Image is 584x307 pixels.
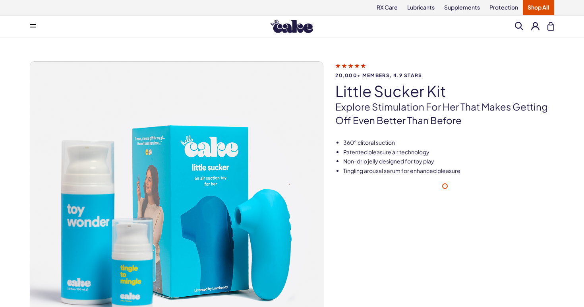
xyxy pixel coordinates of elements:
[335,83,554,99] h1: little sucker kit
[343,157,554,165] li: Non-drip jelly designed for toy play
[271,19,313,33] img: Hello Cake
[343,139,554,147] li: 360° clitoral suction
[335,62,554,78] a: 20,000+ members, 4.9 stars
[343,148,554,156] li: Patented pleasure air technology
[335,100,554,127] p: Explore Stimulation for Her that makes getting off even better than Before
[343,167,554,175] li: Tingling arousal serum for enhanced pleasure
[335,73,554,78] span: 20,000+ members, 4.9 stars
